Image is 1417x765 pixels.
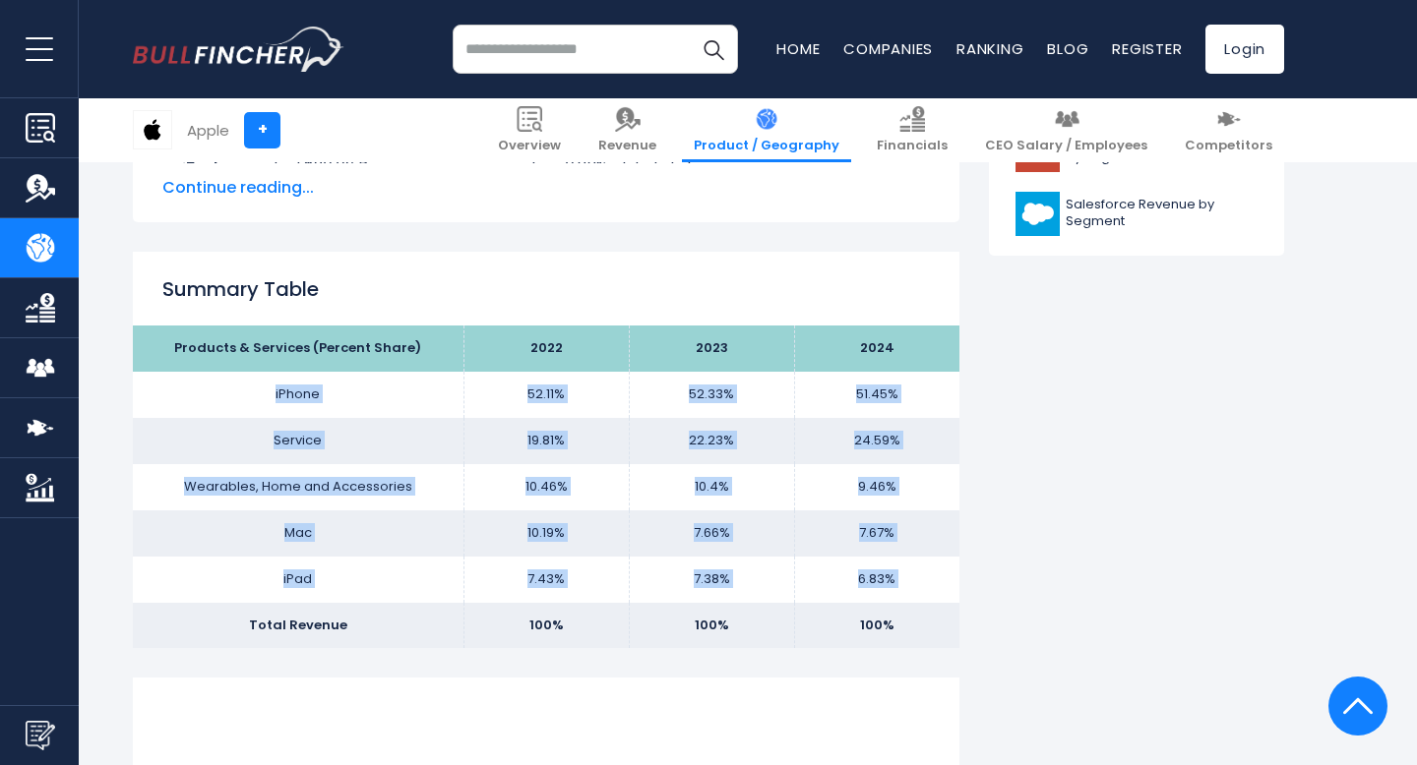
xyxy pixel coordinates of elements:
[187,119,229,142] div: Apple
[133,418,463,464] td: Service
[1173,98,1284,162] a: Competitors
[629,510,794,557] td: 7.66%
[1016,192,1060,236] img: CRM logo
[794,557,959,603] td: 6.83%
[1112,38,1182,59] a: Register
[794,464,959,510] td: 9.46%
[956,38,1023,59] a: Ranking
[877,138,948,154] span: Financials
[133,27,344,72] a: Go to homepage
[498,138,561,154] span: Overview
[133,27,344,72] img: bullfincher logo
[629,325,794,372] th: 2023
[689,25,738,74] button: Search
[463,325,629,372] th: 2022
[985,138,1147,154] span: CEO Salary / Employees
[794,418,959,464] td: 24.59%
[629,557,794,603] td: 7.38%
[843,38,933,59] a: Companies
[133,603,463,649] td: Total Revenue
[629,464,794,510] td: 10.4%
[1004,187,1269,241] a: Salesforce Revenue by Segment
[865,98,959,162] a: Financials
[629,603,794,649] td: 100%
[463,418,629,464] td: 19.81%
[133,510,463,557] td: Mac
[1185,138,1272,154] span: Competitors
[463,464,629,510] td: 10.46%
[794,510,959,557] td: 7.67%
[1066,197,1258,230] span: Salesforce Revenue by Segment
[776,38,820,59] a: Home
[244,112,280,148] a: +
[463,372,629,418] td: 52.11%
[629,372,794,418] td: 52.33%
[629,418,794,464] td: 22.23%
[463,510,629,557] td: 10.19%
[133,372,463,418] td: iPhone
[794,325,959,372] th: 2024
[973,98,1159,162] a: CEO Salary / Employees
[134,111,171,148] img: AAPL logo
[598,138,656,154] span: Revenue
[1066,133,1258,166] span: Oracle Corporation Revenue by Segment
[694,138,839,154] span: Product / Geography
[162,274,930,304] h2: Summary Table
[133,464,463,510] td: Wearables, Home and Accessories
[794,603,959,649] td: 100%
[586,98,668,162] a: Revenue
[486,98,573,162] a: Overview
[133,557,463,603] td: iPad
[1205,25,1284,74] a: Login
[463,557,629,603] td: 7.43%
[162,176,930,200] span: Continue reading...
[682,98,851,162] a: Product / Geography
[463,603,629,649] td: 100%
[133,325,463,372] th: Products & Services (Percent Share)
[794,372,959,418] td: 51.45%
[1047,38,1088,59] a: Blog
